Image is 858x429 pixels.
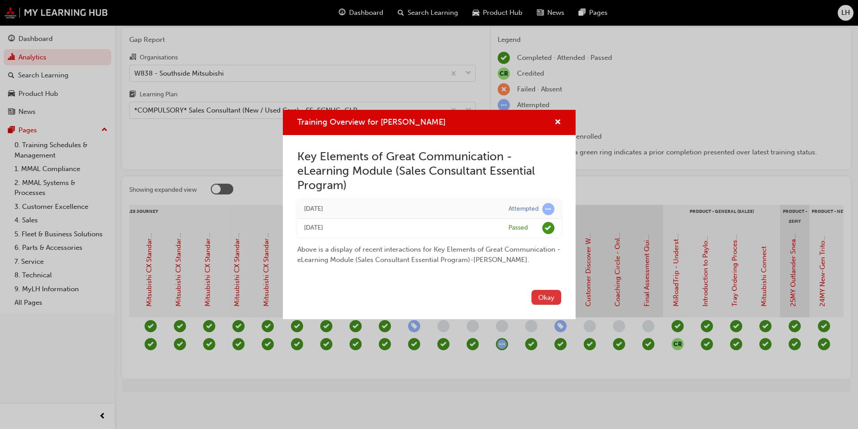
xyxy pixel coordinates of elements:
[508,205,539,213] div: Attempted
[554,119,561,127] span: cross-icon
[554,117,561,128] button: cross-icon
[297,149,561,193] h2: Key Elements of Great Communication - eLearning Module (Sales Consultant Essential Program)
[297,117,445,127] span: Training Overview for [PERSON_NAME]
[531,290,561,305] button: Okay
[304,223,495,233] div: Thu Mar 06 2025 16:57:37 GMT+0800 (Australian Western Standard Time)
[283,110,576,319] div: Training Overview for KAIYA LOWENHOFF
[304,204,495,214] div: Thu Mar 06 2025 16:58:02 GMT+0800 (Australian Western Standard Time)
[542,203,554,215] span: learningRecordVerb_ATTEMPT-icon
[508,224,528,232] div: Passed
[297,237,561,265] div: Above is a display of recent interactions for Key Elements of Great Communication - eLearning Mod...
[542,222,554,234] span: learningRecordVerb_PASS-icon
